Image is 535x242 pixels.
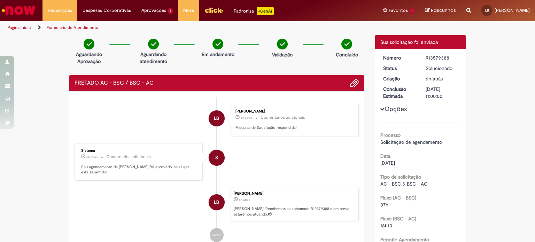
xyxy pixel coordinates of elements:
span: 6h atrás [426,76,443,82]
span: Despesas Corporativas [83,7,131,14]
b: Fluxo (AC - BSC) [380,195,416,201]
dt: Status [378,65,421,72]
span: 07h [380,202,388,208]
h2: FRETADO AC - BSC / BSC – AC Histórico de tíquete [75,80,154,86]
span: Sua solicitação foi enviada [380,39,438,45]
span: 6h atrás [241,116,252,120]
a: Página inicial [8,25,32,30]
dt: Número [378,54,421,61]
div: Liziane Leao Barbosa [209,110,225,126]
b: Processo [380,132,401,138]
img: check-circle-green.png [212,39,223,49]
li: Liziane Leao Barbosa [75,188,359,221]
div: Padroniza [234,7,274,15]
p: Seu agendamento de [PERSON_NAME] foi aprovado, seu lugar está garantido! [81,164,197,175]
img: check-circle-green.png [341,39,352,49]
img: click_logo_yellow_360x200.png [204,5,223,15]
div: Liziane Leao Barbosa [209,194,225,210]
b: Data [380,153,390,159]
p: Aguardando atendimento [137,51,170,65]
div: 30/09/2025 04:45:47 [426,75,458,82]
time: 30/09/2025 04:45:52 [86,155,98,159]
button: Adicionar anexos [350,79,359,88]
span: 6h atrás [239,198,250,202]
p: [PERSON_NAME]! Recebemos seu chamado R13579388 e em breve estaremos atuando. [234,206,355,217]
span: 1 [168,8,173,14]
span: Solicitação de agendamento [380,139,442,145]
a: Rascunhos [425,7,456,14]
span: LB [485,8,489,13]
dt: Criação [378,75,421,82]
ul: Trilhas de página [5,21,351,34]
img: check-circle-green.png [277,39,288,49]
div: R13579388 [426,54,458,61]
span: Favoritos [389,7,408,14]
div: Solucionado [426,65,458,72]
time: 30/09/2025 04:45:47 [426,76,443,82]
span: LB [214,110,219,127]
div: [PERSON_NAME] [234,192,355,196]
p: Aguardando Aprovação [72,51,106,65]
b: Fluxo (BSC - AC) [380,216,416,222]
p: Concluído [336,51,358,58]
div: Sistema [81,149,197,153]
div: [PERSON_NAME] [235,109,351,114]
span: Requisições [48,7,72,14]
p: +GenAi [257,7,274,15]
span: LB [214,194,219,211]
span: 18h10 [380,223,392,229]
span: AC - BSC & BSC - AC [380,181,427,187]
b: Tipo de solicitação [380,174,421,180]
div: System [209,150,225,166]
img: check-circle-green.png [148,39,159,49]
time: 30/09/2025 04:45:47 [239,198,250,202]
span: 1 [409,8,414,14]
a: Formulário de Atendimento [47,25,98,30]
time: 30/09/2025 04:46:12 [241,116,252,120]
p: Validação [272,51,293,58]
p: Pesquisa de Satisfação respondida! [235,125,351,131]
div: [DATE] 11:00:00 [426,86,458,100]
span: 6h atrás [86,155,98,159]
dt: Conclusão Estimada [378,86,421,100]
small: Comentários adicionais [261,115,305,120]
span: S [215,149,218,166]
span: [DATE] [380,160,395,166]
span: More [183,7,194,14]
img: ServiceNow [1,3,37,17]
p: Em andamento [202,51,234,58]
span: [PERSON_NAME] [495,7,530,13]
small: Comentários adicionais [106,154,151,160]
span: Rascunhos [431,7,456,14]
img: check-circle-green.png [84,39,94,49]
span: Aprovações [141,7,166,14]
